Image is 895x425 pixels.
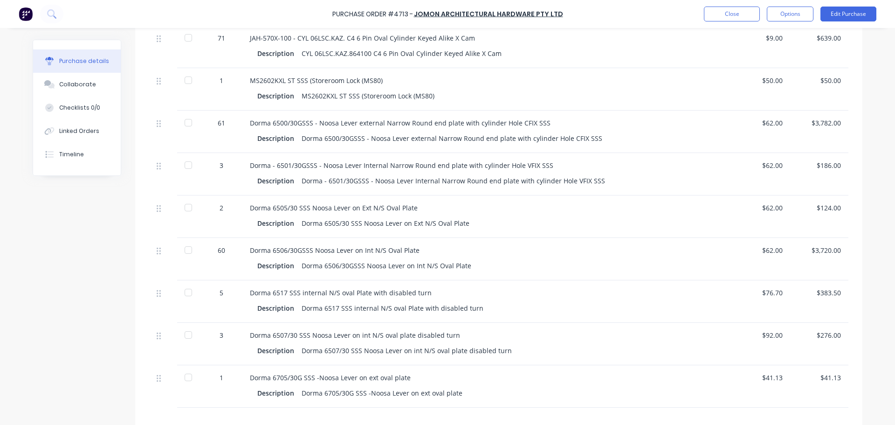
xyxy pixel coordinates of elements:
div: Description [257,386,302,400]
button: Linked Orders [33,119,121,143]
div: Dorma 6517 SSS internal N/S oval Plate with disabled turn [302,301,483,315]
div: Description [257,89,302,103]
div: 71 [208,33,235,43]
div: Collaborate [59,80,96,89]
div: 1 [208,373,235,383]
div: $62.00 [739,160,783,170]
div: Description [257,47,302,60]
div: $92.00 [739,330,783,340]
div: Dorma 6506/30GSSS Noosa Lever on Int N/S Oval Plate [250,245,654,255]
div: Timeline [59,150,84,159]
div: MS2602KXL ST SSS (Storeroom Lock (MS80) [302,89,434,103]
div: Dorma 6506/30GSSS Noosa Lever on Int N/S Oval Plate [302,259,471,272]
div: Dorma 6517 SSS internal N/S oval Plate with disabled turn [250,288,654,298]
div: $41.13 [739,373,783,383]
div: Dorma - 6501/30GSSS - Noosa Lever Internal Narrow Round end plate with cylinder Hole VFIX SSS [302,174,605,188]
div: Description [257,301,302,315]
div: $276.00 [798,330,841,340]
div: $41.13 [798,373,841,383]
div: Dorma 6507/30 SSS Noosa Lever on int N/S oval plate disabled turn [302,344,512,357]
div: Linked Orders [59,127,99,135]
div: Description [257,344,302,357]
div: $124.00 [798,203,841,213]
div: $3,782.00 [798,118,841,128]
div: CYL 06LSC.KAZ.864100 C4 6 Pin Oval Cylinder Keyed Alike X Cam [302,47,502,60]
button: Options [767,7,813,21]
div: 2 [208,203,235,213]
div: Dorma 6500/30GSSS - Noosa Lever external Narrow Round end plate with cylinder Hole CFIX SSS [302,132,602,145]
div: 5 [208,288,235,298]
div: Description [257,132,302,145]
div: JAH-570X-100 - CYL 06LSC.KAZ. C4 6 Pin Oval Cylinder Keyed Alike X Cam [250,33,654,43]
button: Timeline [33,143,121,166]
div: Dorma 6505/30 SSS Noosa Lever on Ext N/S Oval Plate [250,203,654,213]
div: $62.00 [739,118,783,128]
div: $62.00 [739,245,783,255]
div: Dorma 6507/30 SSS Noosa Lever on int N/S oval plate disabled turn [250,330,654,340]
div: 3 [208,160,235,170]
div: $9.00 [739,33,783,43]
button: Collaborate [33,73,121,96]
div: $383.50 [798,288,841,298]
div: Description [257,259,302,272]
div: $62.00 [739,203,783,213]
a: Jomon Architectural Hardware Pty Ltd [414,9,563,19]
div: Dorma 6705/30G SSS -Noosa Lever on ext oval plate [250,373,654,383]
div: Description [257,174,302,188]
div: Dorma 6500/30GSSS - Noosa Lever external Narrow Round end plate with cylinder Hole CFIX SSS [250,118,654,128]
div: Dorma - 6501/30GSSS - Noosa Lever Internal Narrow Round end plate with cylinder Hole VFIX SSS [250,160,654,170]
div: $639.00 [798,33,841,43]
div: Purchase Order #4713 - [332,9,413,19]
div: $50.00 [739,76,783,85]
div: Dorma 6505/30 SSS Noosa Lever on Ext N/S Oval Plate [302,216,469,230]
div: 61 [208,118,235,128]
button: Purchase details [33,49,121,73]
button: Checklists 0/0 [33,96,121,119]
div: $186.00 [798,160,841,170]
div: Description [257,216,302,230]
div: $3,720.00 [798,245,841,255]
div: $50.00 [798,76,841,85]
div: 60 [208,245,235,255]
button: Edit Purchase [820,7,876,21]
div: 1 [208,76,235,85]
div: Purchase details [59,57,109,65]
div: Checklists 0/0 [59,104,100,112]
img: Factory [19,7,33,21]
div: $76.70 [739,288,783,298]
div: MS2602KXL ST SSS (Storeroom Lock (MS80) [250,76,654,85]
button: Close [704,7,760,21]
div: Dorma 6705/30G SSS -Noosa Lever on ext oval plate [302,386,462,400]
div: 3 [208,330,235,340]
